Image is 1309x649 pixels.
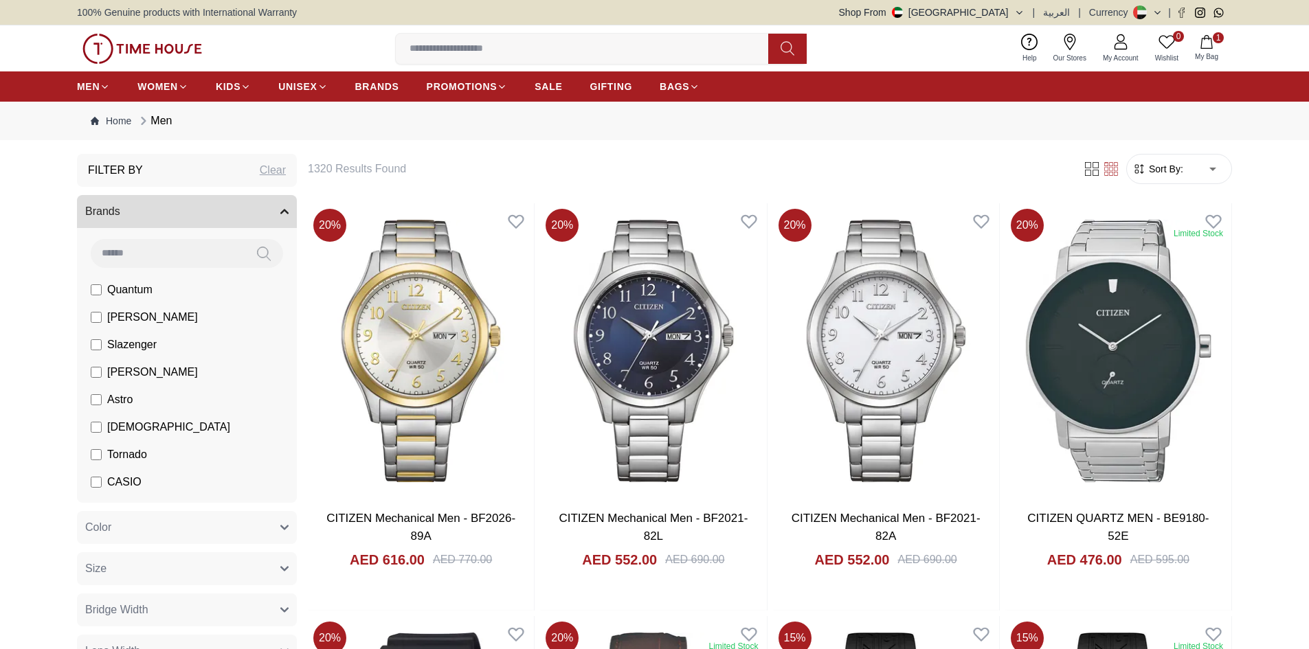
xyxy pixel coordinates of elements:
[892,7,903,18] img: United Arab Emirates
[91,312,102,323] input: [PERSON_NAME]
[535,74,562,99] a: SALE
[350,550,425,569] h4: AED 616.00
[1147,31,1187,66] a: 0Wishlist
[1078,5,1081,19] span: |
[535,80,562,93] span: SALE
[278,74,327,99] a: UNISEX
[1174,228,1223,239] div: Limited Stock
[779,209,812,242] span: 20 %
[85,203,120,220] span: Brands
[540,203,766,499] img: CITIZEN Mechanical Men - BF2021-82L
[792,512,981,543] a: CITIZEN Mechanical Men - BF2021-82A
[107,282,153,298] span: Quantum
[85,602,148,618] span: Bridge Width
[1189,52,1224,62] span: My Bag
[1017,53,1042,63] span: Help
[137,113,172,129] div: Men
[308,161,1066,177] h6: 1320 Results Found
[1130,551,1189,568] div: AED 595.00
[1014,31,1045,66] a: Help
[326,512,515,543] a: CITIZEN Mechanical Men - BF2026-89A
[77,74,110,99] a: MEN
[107,474,142,490] span: CASIO
[590,74,632,99] a: GIFTING
[82,34,202,64] img: ...
[1176,8,1187,18] a: Facebook
[107,337,157,353] span: Slazenger
[107,364,198,380] span: [PERSON_NAME]
[107,446,147,463] span: Tornado
[216,74,251,99] a: KIDS
[137,74,188,99] a: WOMEN
[107,391,133,408] span: Astro
[91,449,102,460] input: Tornado
[1150,53,1184,63] span: Wishlist
[137,80,178,93] span: WOMEN
[85,519,111,536] span: Color
[88,162,143,179] h3: Filter By
[1011,209,1044,242] span: 20 %
[91,114,131,128] a: Home
[77,593,297,626] button: Bridge Width
[1033,5,1036,19] span: |
[1089,5,1134,19] div: Currency
[1213,32,1224,43] span: 1
[77,80,100,93] span: MEN
[1045,31,1095,66] a: Our Stores
[260,162,286,179] div: Clear
[546,209,579,242] span: 20 %
[427,74,508,99] a: PROMOTIONS
[77,511,297,544] button: Color
[313,209,346,242] span: 20 %
[1187,32,1227,65] button: 1My Bag
[1043,5,1070,19] button: العربية
[1097,53,1144,63] span: My Account
[1146,162,1183,176] span: Sort By:
[77,102,1232,140] nav: Breadcrumb
[355,80,399,93] span: BRANDS
[1048,53,1092,63] span: Our Stores
[91,284,102,295] input: Quantum
[1173,31,1184,42] span: 0
[660,80,689,93] span: BAGS
[1195,8,1205,18] a: Instagram
[85,560,107,577] span: Size
[427,80,497,93] span: PROMOTIONS
[559,512,748,543] a: CITIZEN Mechanical Men - BF2021-82L
[91,422,102,433] input: [DEMOGRAPHIC_DATA]
[590,80,632,93] span: GIFTING
[278,80,317,93] span: UNISEX
[897,551,956,568] div: AED 690.00
[107,501,150,518] span: CITIZEN
[77,195,297,228] button: Brands
[1168,5,1171,19] span: |
[91,367,102,378] input: [PERSON_NAME]
[1213,8,1224,18] a: Whatsapp
[216,80,240,93] span: KIDS
[815,550,890,569] h4: AED 552.00
[107,309,198,326] span: [PERSON_NAME]
[665,551,724,568] div: AED 690.00
[773,203,999,499] img: CITIZEN Mechanical Men - BF2021-82A
[839,5,1025,19] button: Shop From[GEOGRAPHIC_DATA]
[308,203,534,499] img: CITIZEN Mechanical Men - BF2026-89A
[91,339,102,350] input: Slazenger
[355,74,399,99] a: BRANDS
[433,551,492,568] div: AED 770.00
[77,552,297,585] button: Size
[660,74,700,99] a: BAGS
[77,5,297,19] span: 100% Genuine products with International Warranty
[91,394,102,405] input: Astro
[91,477,102,488] input: CASIO
[1132,162,1183,176] button: Sort By:
[582,550,657,569] h4: AED 552.00
[1027,512,1209,543] a: CITIZEN QUARTZ MEN - BE9180-52E
[1005,203,1231,499] img: CITIZEN QUARTZ MEN - BE9180-52E
[107,419,230,435] span: [DEMOGRAPHIC_DATA]
[1047,550,1122,569] h4: AED 476.00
